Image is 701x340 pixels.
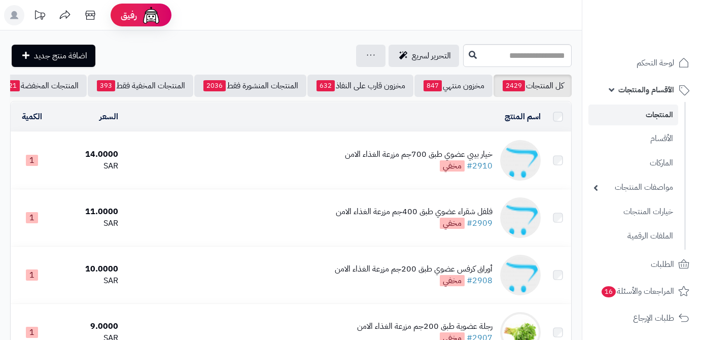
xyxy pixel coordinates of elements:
[12,45,95,67] a: اضافة منتج جديد
[588,152,678,174] a: الماركات
[588,105,678,125] a: المنتجات
[389,45,459,67] a: التحرير لسريع
[336,206,493,218] div: فلفل شقراء عضوي طبق 400جم مزرعة الغذاء الامن
[57,149,118,160] div: 14.0000
[618,83,674,97] span: الأقسام والمنتجات
[26,327,38,338] span: 1
[22,111,42,123] a: الكمية
[26,155,38,166] span: 1
[588,177,678,198] a: مواصفات المنتجات
[440,275,465,286] span: مخفي
[588,51,695,75] a: لوحة التحكم
[99,111,118,123] a: السعر
[26,212,38,223] span: 1
[6,80,20,91] span: 21
[651,257,674,271] span: الطلبات
[412,50,451,62] span: التحرير لسريع
[632,27,691,49] img: logo-2.png
[494,75,572,97] a: كل المنتجات2429
[505,111,541,123] a: اسم المنتج
[57,321,118,332] div: 9.0000
[335,263,493,275] div: أوراق كرفس عضوي طبق 200جم مزرعة الغذاء الامن
[424,80,442,91] span: 847
[440,160,465,172] span: مخفي
[467,160,493,172] a: #2910
[141,5,161,25] img: ai-face.png
[97,80,115,91] span: 393
[317,80,335,91] span: 632
[34,50,87,62] span: اضافة منتج جديد
[637,56,674,70] span: لوحة التحكم
[467,275,493,287] a: #2908
[57,160,118,172] div: SAR
[588,279,695,303] a: المراجعات والأسئلة16
[500,140,541,181] img: خيار بيبي عضوي طبق 700جم مزرعة الغذاء الامن
[88,75,193,97] a: المنتجات المخفية فقط393
[357,321,493,332] div: رجلة عضوية طبق 200جم مزرعة الغذاء الامن
[27,5,52,28] a: تحديثات المنصة
[57,206,118,218] div: 11.0000
[500,255,541,295] img: أوراق كرفس عضوي طبق 200جم مزرعة الغذاء الامن
[588,252,695,277] a: الطلبات
[345,149,493,160] div: خيار بيبي عضوي طبق 700جم مزرعة الغذاء الامن
[121,9,137,21] span: رفيق
[57,218,118,229] div: SAR
[57,263,118,275] div: 10.0000
[467,217,493,229] a: #2909
[588,201,678,223] a: خيارات المنتجات
[440,218,465,229] span: مخفي
[602,286,616,297] span: 16
[26,269,38,281] span: 1
[414,75,493,97] a: مخزون منتهي847
[503,80,525,91] span: 2429
[500,197,541,238] img: فلفل شقراء عضوي طبق 400جم مزرعة الغذاء الامن
[194,75,306,97] a: المنتجات المنشورة فقط2036
[307,75,413,97] a: مخزون قارب على النفاذ632
[588,225,678,247] a: الملفات الرقمية
[588,128,678,150] a: الأقسام
[203,80,226,91] span: 2036
[601,284,674,298] span: المراجعات والأسئلة
[57,275,118,287] div: SAR
[588,306,695,330] a: طلبات الإرجاع
[633,311,674,325] span: طلبات الإرجاع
